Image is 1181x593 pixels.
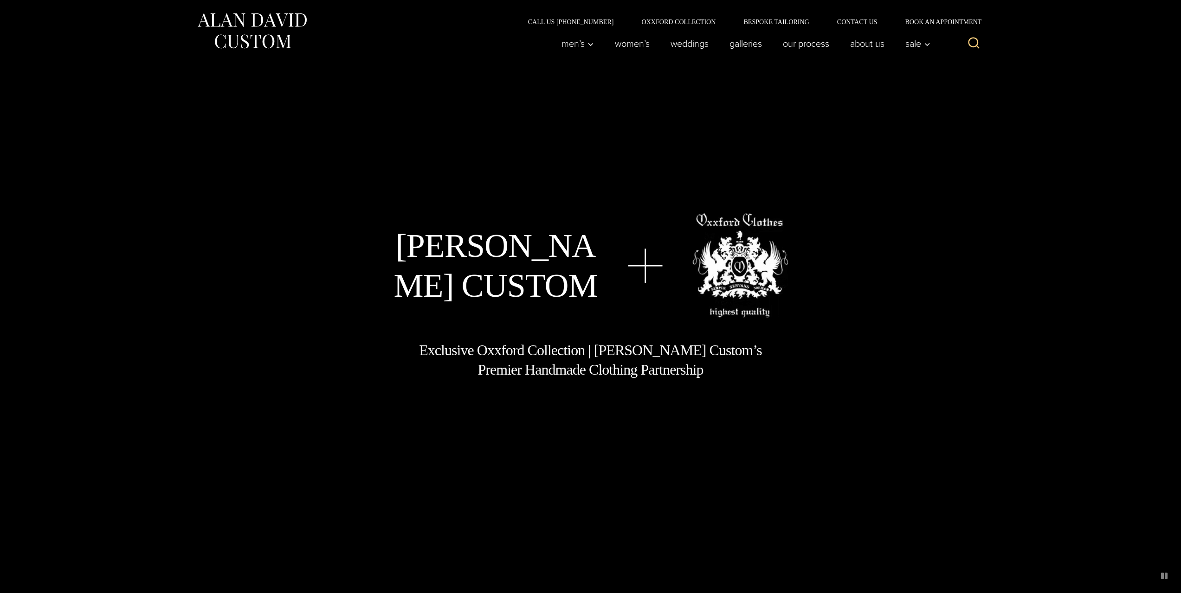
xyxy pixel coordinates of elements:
[823,19,891,25] a: Contact Us
[891,19,985,25] a: Book an Appointment
[514,19,628,25] a: Call Us [PHONE_NUMBER]
[839,34,895,53] a: About Us
[196,10,308,51] img: Alan David Custom
[660,34,719,53] a: weddings
[561,39,594,48] span: Men’s
[729,19,823,25] a: Bespoke Tailoring
[772,34,839,53] a: Our Process
[1157,568,1172,583] button: pause animated background image
[419,341,763,379] h1: Exclusive Oxxford Collection | [PERSON_NAME] Custom’s Premier Handmade Clothing Partnership
[551,34,935,53] nav: Primary Navigation
[514,19,985,25] nav: Secondary Navigation
[627,19,729,25] a: Oxxford Collection
[604,34,660,53] a: Women’s
[692,213,788,318] img: oxxford clothes, highest quality
[393,226,598,306] h1: [PERSON_NAME] Custom
[963,32,985,55] button: View Search Form
[719,34,772,53] a: Galleries
[905,39,930,48] span: Sale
